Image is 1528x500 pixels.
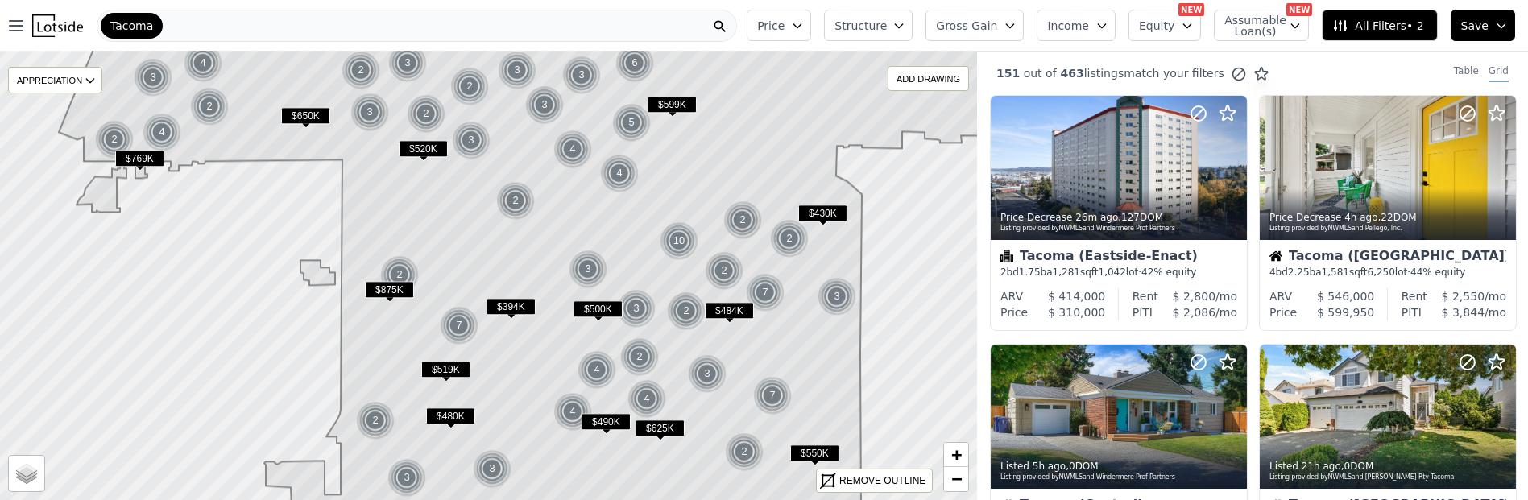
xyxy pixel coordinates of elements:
[790,444,839,461] span: $550K
[407,94,446,133] img: g1.png
[452,121,491,159] img: g1.png
[452,121,491,159] div: 3
[770,219,809,258] div: 2
[399,140,448,163] div: $520K
[1139,18,1174,34] span: Equity
[1461,18,1489,34] span: Save
[620,337,659,376] div: 2
[648,96,697,119] div: $599K
[1402,288,1427,304] div: Rent
[705,251,743,290] div: 2
[8,67,102,93] div: APPRECIATION
[723,200,763,239] img: g1.png
[705,302,754,319] span: $484K
[569,250,608,288] img: g1.png
[1317,306,1374,319] span: $ 599,950
[839,473,925,488] div: REMOVE OUTLINE
[1451,10,1515,41] button: Save
[660,221,698,260] div: 10
[1173,306,1215,319] span: $ 2,086
[1000,266,1237,279] div: 2 bd 1.75 ba sqft lot · 42% equity
[617,289,656,328] div: 3
[798,205,847,228] div: $430K
[440,306,478,345] div: 7
[977,65,1269,82] div: out of listings
[190,87,229,126] div: 2
[627,379,667,418] img: g1.png
[667,291,706,330] div: 2
[525,85,564,124] div: 3
[32,14,83,37] img: Lotside
[660,221,699,260] img: g1.png
[365,281,414,298] span: $875K
[1173,290,1215,303] span: $ 2,800
[1214,10,1309,41] button: Assumable Loan(s)
[399,140,448,157] span: $520K
[553,130,593,168] img: g1.png
[705,302,754,325] div: $484K
[1057,67,1084,80] span: 463
[1053,267,1080,278] span: 1,281
[936,18,997,34] span: Gross Gain
[615,43,655,82] img: g1.png
[421,361,470,378] span: $519K
[388,43,427,82] div: 3
[944,443,968,467] a: Zoom in
[1128,10,1201,41] button: Equity
[1000,460,1239,473] div: Listed , 0 DOM
[1442,306,1485,319] span: $ 3,844
[525,85,565,124] img: g1.png
[1269,224,1508,233] div: Listing provided by NWMLS and Pellego, Inc.
[115,150,164,173] div: $769K
[753,376,792,415] div: 7
[620,337,660,376] img: g1.png
[387,458,427,497] img: g1.png
[1302,461,1341,472] time: 2025-08-14 23:55
[115,150,164,167] span: $769K
[350,93,390,131] img: g1.png
[450,67,489,105] div: 2
[1048,290,1105,303] span: $ 414,000
[1000,224,1239,233] div: Listing provided by NWMLS and Windermere Prof Partners
[1269,266,1506,279] div: 4 bd 2.25 ba sqft lot · 44% equity
[636,419,685,436] span: $625K
[487,298,536,321] div: $394K
[582,413,631,436] div: $490K
[1442,290,1485,303] span: $ 2,550
[1133,288,1158,304] div: Rent
[1133,304,1153,320] div: PITI
[600,154,640,192] img: g1.png
[600,154,639,192] div: 4
[1000,250,1237,266] div: Tacoma (Eastside-Enact)
[1322,267,1349,278] span: 1,581
[627,379,666,418] div: 4
[421,361,470,384] div: $519K
[281,107,330,130] div: $650K
[95,120,135,159] img: g1.png
[95,120,134,159] div: 2
[553,392,593,431] img: g1.png
[746,273,785,312] img: g1.png
[134,58,173,97] img: g1.png
[498,51,536,89] div: 3
[1000,288,1023,304] div: ARV
[553,392,592,431] div: 4
[9,456,44,491] a: Layers
[450,67,490,105] img: g1.png
[790,444,839,468] div: $550K
[143,113,182,151] img: g1.png
[944,467,968,491] a: Zoom out
[1033,461,1066,472] time: 2025-08-15 16:46
[342,51,380,89] div: 2
[487,298,536,315] span: $394K
[1269,250,1506,266] div: Tacoma ([GEOGRAPHIC_DATA])
[388,43,428,82] img: g1.png
[951,444,962,465] span: +
[1402,304,1422,320] div: PITI
[134,58,172,97] div: 3
[582,413,631,430] span: $490K
[1269,304,1297,320] div: Price
[834,18,886,34] span: Structure
[184,43,223,82] img: g1.png
[824,10,913,41] button: Structure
